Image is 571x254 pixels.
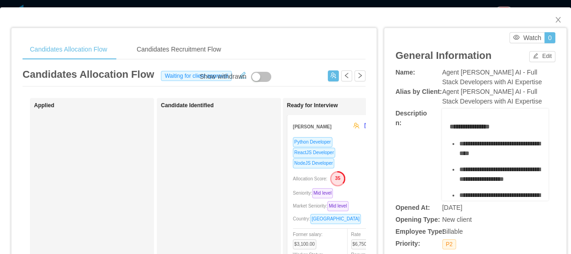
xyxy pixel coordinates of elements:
article: General Information [395,48,491,63]
div: rdw-wrapper [442,109,548,201]
i: icon: close [554,16,562,23]
div: Candidates Recruitment Flow [129,39,228,60]
div: Show withdrawn [200,72,246,82]
span: ReactJS Developer [293,148,335,158]
div: Candidates Allocation Flow [23,39,114,60]
span: $3,100.00 [293,239,316,249]
b: Alias by Client: [395,88,442,95]
span: Agent [PERSON_NAME] AI - Full Stack Developers with AI Expertise [442,69,542,86]
button: icon: right [354,70,365,81]
button: mail [360,119,371,133]
span: team [353,122,360,129]
button: icon: left [341,70,352,81]
button: icon: usergroup-add [328,70,339,81]
span: New client [442,216,472,223]
span: Country: [293,216,365,221]
h1: Candidate Identified [161,102,290,109]
b: Priority: [395,240,420,247]
span: Allocation Score: [293,176,327,181]
b: Name: [395,69,415,76]
span: Seniority: [293,190,337,196]
button: icon: editEdit [529,51,555,62]
span: P2 [442,239,457,249]
span: Agent [PERSON_NAME] AI - Full Stack Developers with AI Expertise [442,88,542,105]
b: Employee Type: [395,228,444,235]
button: icon: eyeWatch [509,32,545,43]
div: rdw-editor [449,122,542,214]
article: Candidates Allocation Flow [23,67,154,82]
span: [GEOGRAPHIC_DATA] [310,214,361,224]
span: $6,750.00 [351,239,375,249]
button: 35 [327,171,346,185]
strong: [PERSON_NAME] [293,124,331,129]
button: icon: edit [235,69,250,79]
button: Close [545,7,571,33]
text: 35 [335,175,341,181]
b: Opening Type: [395,216,440,223]
span: Mid level [312,188,333,198]
b: Opened At: [395,204,430,211]
span: Python Developer [293,137,332,147]
span: Former salary: [293,232,322,247]
span: NodeJS Developer [293,158,334,168]
span: Market Seniority: [293,203,352,208]
span: Rate [351,232,378,247]
span: [DATE] [442,204,463,211]
h1: Applied [34,102,163,109]
button: 0 [544,32,555,43]
span: Waiting for client approval [161,71,232,81]
span: Mid level [327,201,348,211]
b: Description: [395,110,427,127]
span: Billable [442,228,463,235]
h1: Ready for Interview [287,102,416,109]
